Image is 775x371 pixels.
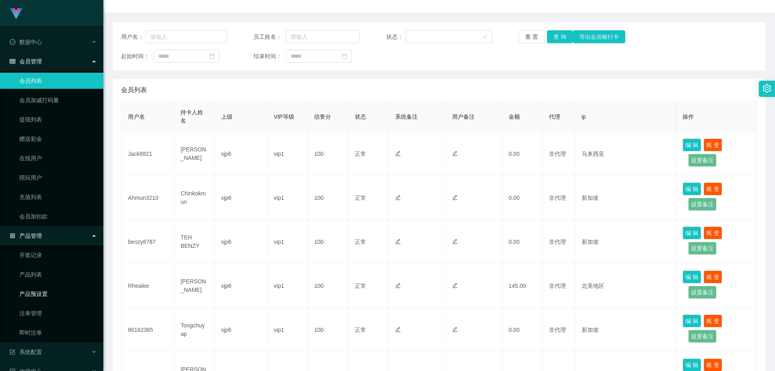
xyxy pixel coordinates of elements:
[683,314,701,327] button: 编 辑
[575,132,677,176] td: 马来西亚
[683,113,694,120] span: 操作
[549,113,560,120] span: 代理
[10,58,42,65] span: 会员管理
[549,195,566,201] span: 非代理
[355,327,366,333] span: 正常
[509,113,520,120] span: 金额
[253,52,286,61] span: 结束时间：
[582,113,586,120] span: ip
[10,8,23,19] img: logo.9652507e.png
[573,30,625,43] button: 导出会员银行卡
[704,226,722,239] button: 账 变
[19,266,97,283] a: 产品列表
[121,52,153,61] span: 起始时间：
[286,30,360,43] input: 请输入
[267,176,308,220] td: vip1
[274,113,294,120] span: VIP等级
[19,305,97,321] a: 注单管理
[221,113,232,120] span: 上级
[19,111,97,128] a: 提现列表
[174,308,214,352] td: Tongchuyap
[502,264,542,308] td: 145.00
[395,151,401,156] i: 图标: edit
[452,327,458,332] i: 图标: edit
[395,283,401,288] i: 图标: edit
[10,349,15,355] i: 图标: form
[19,131,97,147] a: 赠送彩金
[174,264,214,308] td: [PERSON_NAME]
[549,151,566,157] span: 非代理
[452,113,475,120] span: 用户备注
[215,220,267,264] td: xjp6
[10,349,42,355] span: 系统配置
[10,39,15,45] i: 图标: check-circle-o
[10,59,15,64] i: 图标: table
[355,283,366,289] span: 正常
[549,327,566,333] span: 非代理
[267,264,308,308] td: vip1
[355,195,366,201] span: 正常
[688,330,716,343] button: 设置备注
[575,176,677,220] td: 新加坡
[10,39,42,45] span: 数据中心
[452,151,458,156] i: 图标: edit
[121,176,174,220] td: Ahmun3210
[267,132,308,176] td: vip1
[704,138,722,151] button: 账 变
[19,189,97,205] a: 充值列表
[502,132,542,176] td: 0.00
[180,109,203,124] span: 持卡人姓名
[215,264,267,308] td: xjp6
[308,132,348,176] td: 100
[19,150,97,166] a: 在线用户
[519,30,545,43] button: 重 置
[395,327,401,332] i: 图标: edit
[215,308,267,352] td: xjp6
[355,113,366,120] span: 状态
[19,286,97,302] a: 产品预设置
[704,182,722,195] button: 账 变
[452,283,458,288] i: 图标: edit
[314,113,331,120] span: 信誉分
[174,176,214,220] td: Chinkokmun
[209,53,215,59] i: 图标: calendar
[575,264,677,308] td: 北美地区
[547,30,573,43] button: 查 询
[502,176,542,220] td: 0.00
[121,308,174,352] td: 86162365
[121,132,174,176] td: Jack8821
[688,198,716,211] button: 设置备注
[395,195,401,200] i: 图标: edit
[355,239,366,245] span: 正常
[121,85,147,95] span: 会员列表
[452,195,458,200] i: 图标: edit
[308,264,348,308] td: 100
[452,239,458,244] i: 图标: edit
[19,73,97,89] a: 会员列表
[704,314,722,327] button: 账 变
[19,92,97,108] a: 会员加减打码量
[253,33,286,41] span: 员工姓名：
[19,325,97,341] a: 即时注单
[688,242,716,255] button: 设置备注
[688,154,716,167] button: 设置备注
[308,220,348,264] td: 100
[121,264,174,308] td: Rhealee
[762,84,771,93] i: 图标: setting
[683,138,701,151] button: 编 辑
[502,220,542,264] td: 0.00
[19,247,97,263] a: 开奖记录
[308,308,348,352] td: 100
[19,208,97,224] a: 会员加扣款
[395,113,418,120] span: 系统备注
[395,239,401,244] i: 图标: edit
[308,176,348,220] td: 100
[549,283,566,289] span: 非代理
[482,34,487,40] i: 图标: down
[683,270,701,283] button: 编 辑
[355,151,366,157] span: 正常
[128,113,145,120] span: 用户名
[10,233,42,239] span: 产品管理
[267,308,308,352] td: vip1
[19,170,97,186] a: 陪玩用户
